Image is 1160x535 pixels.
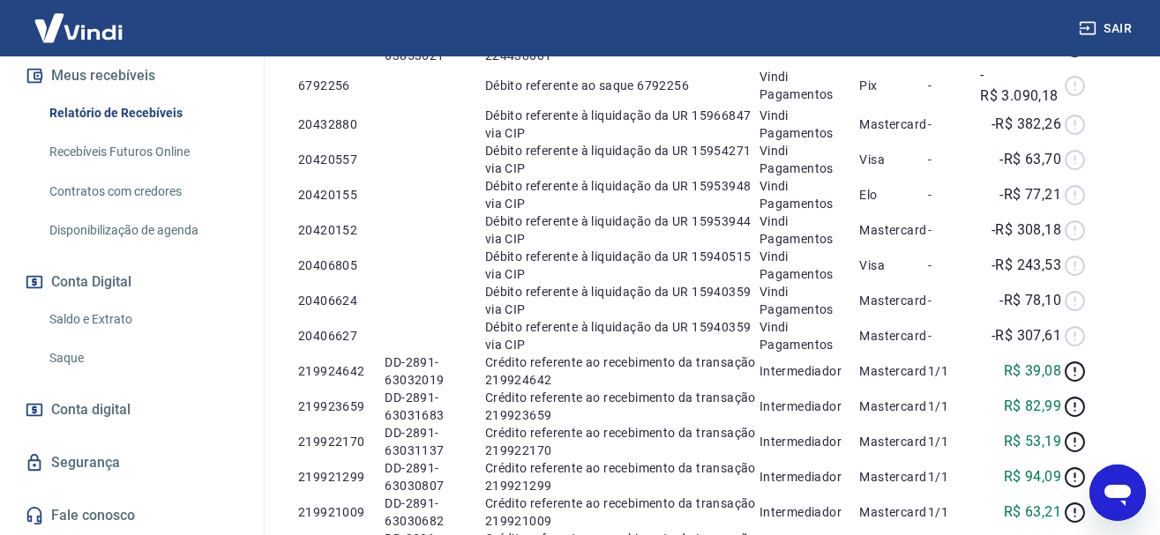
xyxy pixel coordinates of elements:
p: Vindi Pagamentos [760,212,860,248]
p: Mastercard [859,221,928,239]
a: Disponibilização de agenda [42,212,243,249]
p: Mastercard [859,398,928,415]
p: 219924642 [298,362,385,380]
p: R$ 82,99 [1004,396,1061,417]
p: - [928,151,980,168]
p: Vindi Pagamentos [760,107,860,142]
p: -R$ 63,70 [999,149,1061,170]
p: Crédito referente ao recebimento da transação 219924642 [485,353,760,389]
p: Pix [859,77,928,94]
p: 20406627 [298,327,385,345]
p: DD-2891-63030682 [385,494,484,530]
p: Vindi Pagamentos [760,68,860,103]
a: Fale conosco [21,496,243,535]
p: Vindi Pagamentos [760,318,860,353]
a: Contratos com credores [42,174,243,210]
p: Mastercard [859,292,928,309]
p: Intermediador [760,398,860,415]
p: - [928,77,980,94]
p: Débito referente à liquidação da UR 15940515 via CIP [485,248,760,283]
p: DD-2891-63030807 [385,459,484,494]
p: R$ 63,21 [1004,502,1061,523]
p: - [928,221,980,239]
p: Mastercard [859,503,928,521]
p: Intermediador [760,503,860,521]
p: Mastercard [859,433,928,450]
a: Relatório de Recebíveis [42,95,243,131]
p: Débito referente ao saque 6792256 [485,77,760,94]
button: Meus recebíveis [21,56,243,95]
p: 1/1 [928,468,980,486]
p: Débito referente à liquidação da UR 15954271 via CIP [485,142,760,177]
p: -R$ 307,61 [992,325,1061,346]
iframe: Botão para abrir a janela de mensagens [1089,464,1146,521]
p: Débito referente à liquidação da UR 15940359 via CIP [485,318,760,353]
p: Visa [859,256,928,274]
p: 219921009 [298,503,385,521]
p: Crédito referente ao recebimento da transação 219921009 [485,494,760,530]
p: 219922170 [298,433,385,450]
p: Intermediador [760,362,860,380]
p: 20420155 [298,186,385,204]
a: Segurança [21,443,243,482]
span: Conta digital [51,398,131,422]
p: 20406624 [298,292,385,309]
p: -R$ 3.090,18 [980,64,1061,107]
p: Crédito referente ao recebimento da transação 219921299 [485,459,760,494]
p: DD-2891-63031137 [385,424,484,459]
p: R$ 39,08 [1004,360,1061,382]
p: DD-2891-63032019 [385,353,484,389]
p: Débito referente à liquidação da UR 15953944 via CIP [485,212,760,248]
p: R$ 53,19 [1004,431,1061,452]
p: -R$ 243,53 [992,255,1061,276]
p: -R$ 78,10 [999,290,1061,311]
p: 1/1 [928,503,980,521]
p: -R$ 382,26 [992,114,1061,135]
p: Vindi Pagamentos [760,177,860,212]
p: Vindi Pagamentos [760,283,860,318]
p: - [928,292,980,309]
p: 1/1 [928,398,980,415]
a: Saldo e Extrato [42,301,243,338]
p: Crédito referente ao recebimento da transação 219923659 [485,389,760,424]
p: - [928,327,980,345]
p: Débito referente à liquidação da UR 15966847 via CIP [485,107,760,142]
p: Visa [859,151,928,168]
p: 20406805 [298,256,385,274]
p: 20420152 [298,221,385,239]
p: Vindi Pagamentos [760,142,860,177]
p: -R$ 308,18 [992,219,1061,241]
p: -R$ 77,21 [999,184,1061,205]
p: 6792256 [298,77,385,94]
p: 20432880 [298,115,385,133]
p: - [928,256,980,274]
p: Débito referente à liquidação da UR 15953948 via CIP [485,177,760,212]
p: Intermediador [760,433,860,450]
p: - [928,115,980,133]
p: Elo [859,186,928,204]
button: Conta Digital [21,263,243,301]
button: Sair [1075,12,1139,45]
p: Mastercard [859,115,928,133]
p: 219923659 [298,398,385,415]
p: 20420557 [298,151,385,168]
p: Intermediador [760,468,860,486]
p: 219921299 [298,468,385,486]
p: Vindi Pagamentos [760,248,860,283]
p: 1/1 [928,433,980,450]
p: - [928,186,980,204]
p: Crédito referente ao recebimento da transação 219922170 [485,424,760,459]
p: DD-2891-63031683 [385,389,484,424]
p: Mastercard [859,327,928,345]
p: R$ 94,09 [1004,466,1061,487]
a: Conta digital [21,390,243,429]
p: Mastercard [859,362,928,380]
a: Recebíveis Futuros Online [42,134,243,170]
p: 1/1 [928,362,980,380]
p: Mastercard [859,468,928,486]
a: Saque [42,340,243,376]
img: Vindi [21,1,136,55]
p: Débito referente à liquidação da UR 15940359 via CIP [485,283,760,318]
